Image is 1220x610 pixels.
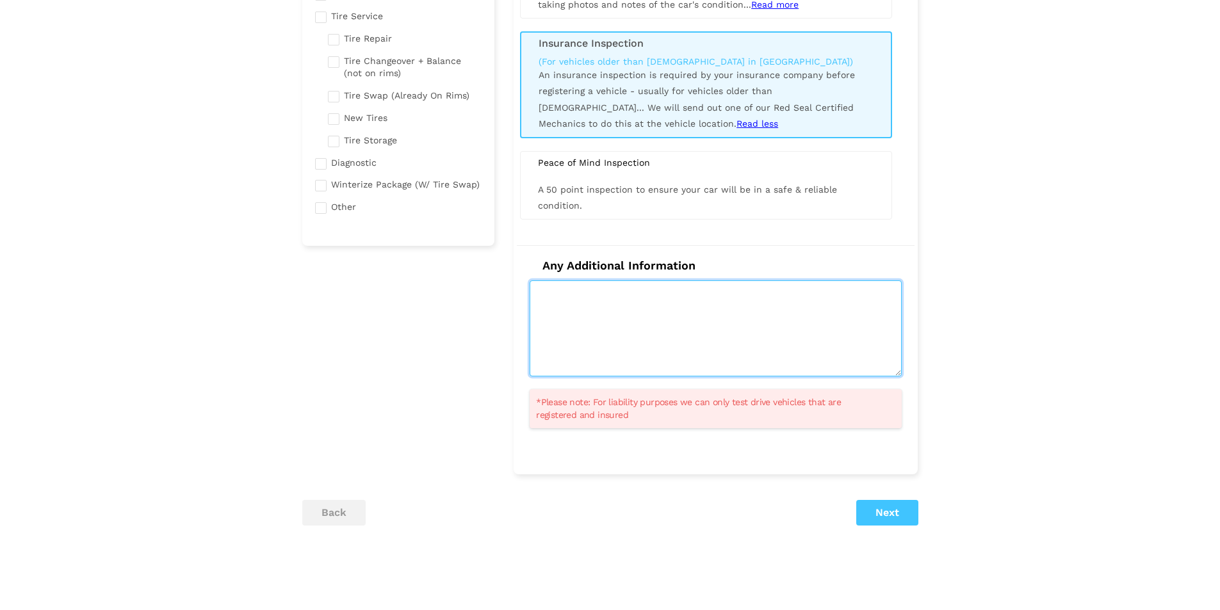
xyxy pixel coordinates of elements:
span: Read less [736,118,778,129]
span: We will send out one of our Red Seal Certified Mechanics to do this at the vehicle location. [539,102,854,129]
span: A 50 point inspection to ensure your car will be in a safe & reliable condition. [538,184,837,211]
span: An insurance inspection is required by your insurance company before registering a vehicle - usua... [539,70,855,129]
span: *Please note: For liability purposes we can only test drive vehicles that are registered and insured [536,396,879,421]
div: Peace of Mind Inspection [528,157,884,168]
button: Next [856,500,918,526]
div: (For vehicles older than [DEMOGRAPHIC_DATA] in [GEOGRAPHIC_DATA]) [539,56,874,67]
h4: Any Additional Information [530,259,902,273]
button: back [302,500,366,526]
h3: Insurance Inspection [539,38,874,49]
